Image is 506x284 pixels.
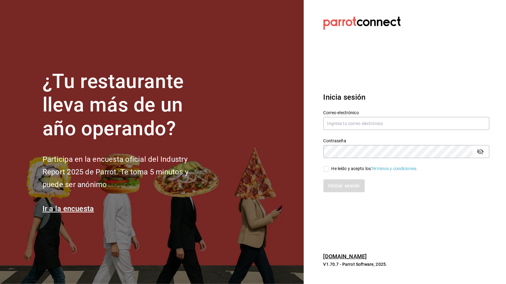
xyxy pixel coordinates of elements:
[43,204,94,213] a: Ir a la encuesta
[323,253,367,260] a: [DOMAIN_NAME]
[43,153,209,191] h2: Participa en la encuesta oficial del Industry Report 2025 de Parrot. Te toma 5 minutos y puede se...
[323,261,489,267] p: V1.70.7 - Parrot Software, 2025.
[475,146,486,157] button: passwordField
[323,139,489,143] label: Contraseña
[323,117,489,130] input: Ingresa tu correo electrónico
[323,111,489,115] label: Correo electrónico
[331,165,418,172] div: He leído y acepto los
[371,166,418,171] a: Términos y condiciones.
[43,70,209,141] h1: ¿Tu restaurante lleva más de un año operando?
[323,92,489,103] h3: Inicia sesión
